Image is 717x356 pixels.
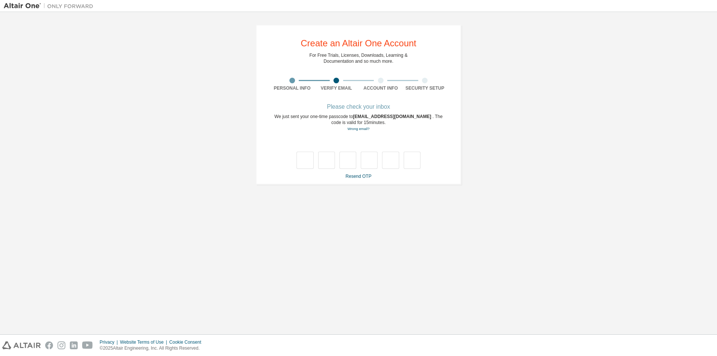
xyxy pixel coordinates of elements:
[270,114,447,132] div: We just sent your one-time passcode to . The code is valid for 15 minutes.
[58,341,65,349] img: instagram.svg
[353,114,432,119] span: [EMAIL_ADDRESS][DOMAIN_NAME]
[345,174,371,179] a: Resend OTP
[4,2,97,10] img: Altair One
[314,85,359,91] div: Verify Email
[270,105,447,109] div: Please check your inbox
[100,345,206,352] p: © 2025 Altair Engineering, Inc. All Rights Reserved.
[120,339,169,345] div: Website Terms of Use
[310,52,408,64] div: For Free Trials, Licenses, Downloads, Learning & Documentation and so much more.
[100,339,120,345] div: Privacy
[2,341,41,349] img: altair_logo.svg
[70,341,78,349] img: linkedin.svg
[270,85,314,91] div: Personal Info
[403,85,447,91] div: Security Setup
[169,339,205,345] div: Cookie Consent
[358,85,403,91] div: Account Info
[45,341,53,349] img: facebook.svg
[82,341,93,349] img: youtube.svg
[301,39,416,48] div: Create an Altair One Account
[347,127,369,131] a: Go back to the registration form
